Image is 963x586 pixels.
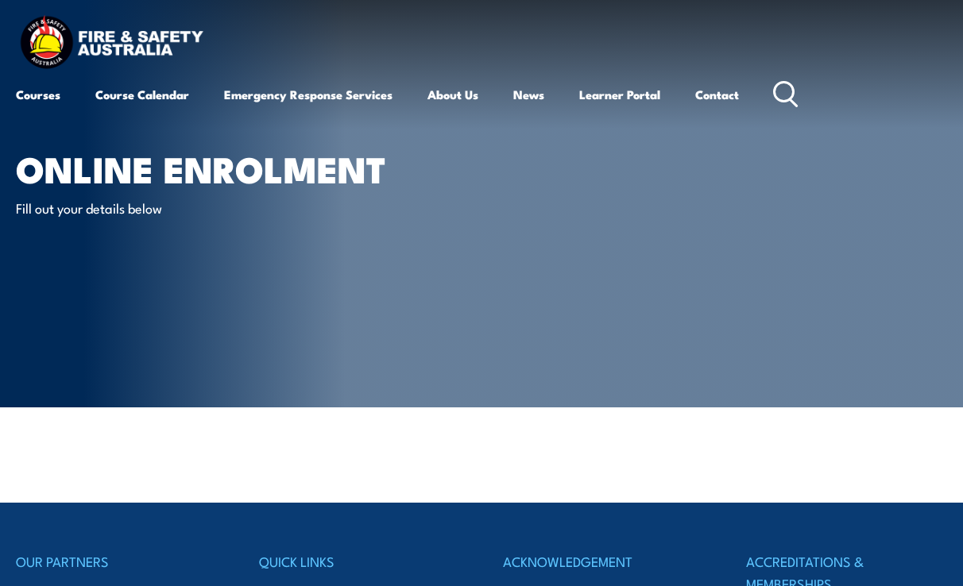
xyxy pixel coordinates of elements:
h4: ACKNOWLEDGEMENT [503,550,704,573]
p: Fill out your details below [16,199,306,217]
a: Emergency Response Services [224,75,393,114]
h4: QUICK LINKS [259,550,460,573]
a: News [513,75,544,114]
a: About Us [427,75,478,114]
a: Contact [695,75,739,114]
h4: OUR PARTNERS [16,550,217,573]
h1: Online Enrolment [16,152,408,183]
a: Learner Portal [579,75,660,114]
a: Course Calendar [95,75,189,114]
a: Courses [16,75,60,114]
